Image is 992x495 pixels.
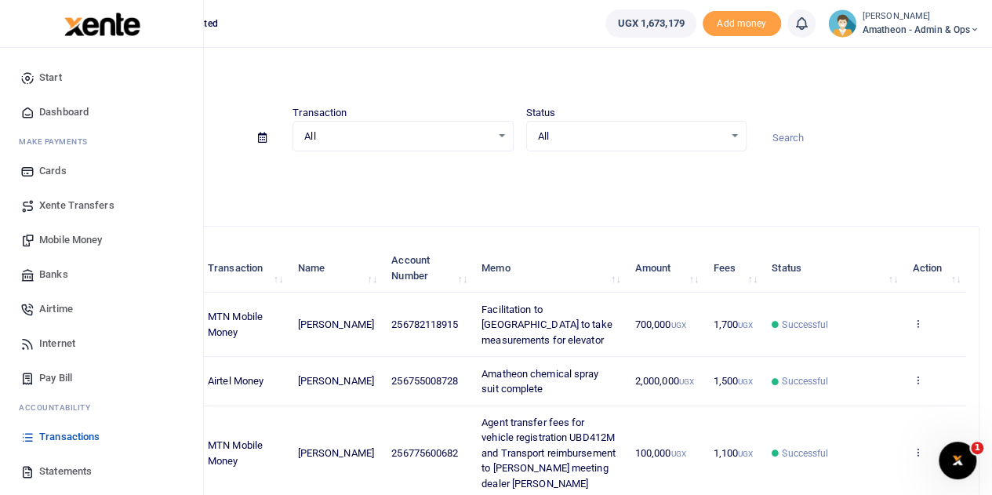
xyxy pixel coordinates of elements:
[289,244,383,293] th: Name: activate to sort column ascending
[208,375,263,387] span: Airtel Money
[635,447,686,459] span: 100,000
[971,442,983,454] span: 1
[63,17,140,29] a: logo-small logo-large logo-large
[304,129,490,144] span: All
[703,16,781,28] a: Add money
[13,95,191,129] a: Dashboard
[13,420,191,454] a: Transactions
[39,267,68,282] span: Banks
[13,361,191,395] a: Pay Bill
[863,23,979,37] span: Amatheon - Admin & Ops
[64,13,140,36] img: logo-large
[782,374,828,388] span: Successful
[13,454,191,489] a: Statements
[828,9,979,38] a: profile-user [PERSON_NAME] Amatheon - Admin & Ops
[703,11,781,37] span: Add money
[481,304,612,346] span: Facilitation to [GEOGRAPHIC_DATA] to take measurements for elevator
[738,377,753,386] small: UGX
[31,402,90,413] span: countability
[13,188,191,223] a: Xente Transfers
[703,11,781,37] li: Toup your wallet
[713,318,753,330] span: 1,700
[526,105,556,121] label: Status
[298,318,374,330] span: [PERSON_NAME]
[763,244,903,293] th: Status: activate to sort column ascending
[670,450,685,458] small: UGX
[13,154,191,188] a: Cards
[13,129,191,154] li: M
[39,370,72,386] span: Pay Bill
[39,336,75,351] span: Internet
[39,429,100,445] span: Transactions
[208,311,263,338] span: MTN Mobile Money
[626,244,704,293] th: Amount: activate to sort column ascending
[713,375,753,387] span: 1,500
[863,10,979,24] small: [PERSON_NAME]
[39,104,89,120] span: Dashboard
[39,232,102,248] span: Mobile Money
[759,125,979,151] input: Search
[27,136,88,147] span: ake Payments
[738,450,753,458] small: UGX
[605,9,696,38] a: UGX 1,673,179
[39,163,67,179] span: Cards
[13,326,191,361] a: Internet
[39,198,114,213] span: Xente Transfers
[39,301,73,317] span: Airtime
[782,318,828,332] span: Successful
[199,244,289,293] th: Transaction: activate to sort column ascending
[481,368,598,395] span: Amatheon chemical spray suit complete
[298,447,374,459] span: [PERSON_NAME]
[635,375,694,387] span: 2,000,000
[208,439,263,467] span: MTN Mobile Money
[13,223,191,257] a: Mobile Money
[713,447,753,459] span: 1,100
[13,60,191,95] a: Start
[383,244,473,293] th: Account Number: activate to sort column ascending
[39,464,92,479] span: Statements
[298,375,374,387] span: [PERSON_NAME]
[293,105,347,121] label: Transaction
[13,395,191,420] li: Ac
[599,9,702,38] li: Wallet ballance
[391,318,458,330] span: 256782118915
[828,9,856,38] img: profile-user
[13,292,191,326] a: Airtime
[903,244,966,293] th: Action: activate to sort column ascending
[473,244,627,293] th: Memo: activate to sort column ascending
[60,67,979,85] h4: Transactions
[738,321,753,329] small: UGX
[704,244,763,293] th: Fees: activate to sort column ascending
[939,442,976,479] iframe: Intercom live chat
[39,70,62,86] span: Start
[538,129,724,144] span: All
[635,318,686,330] span: 700,000
[391,375,458,387] span: 256755008728
[670,321,685,329] small: UGX
[481,417,616,490] span: Agent transfer fees for vehicle registration UBD412M and Transport reimbursement to [PERSON_NAME]...
[13,257,191,292] a: Banks
[60,170,979,187] p: Download
[391,447,458,459] span: 256775600682
[617,16,684,31] span: UGX 1,673,179
[782,446,828,460] span: Successful
[679,377,694,386] small: UGX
